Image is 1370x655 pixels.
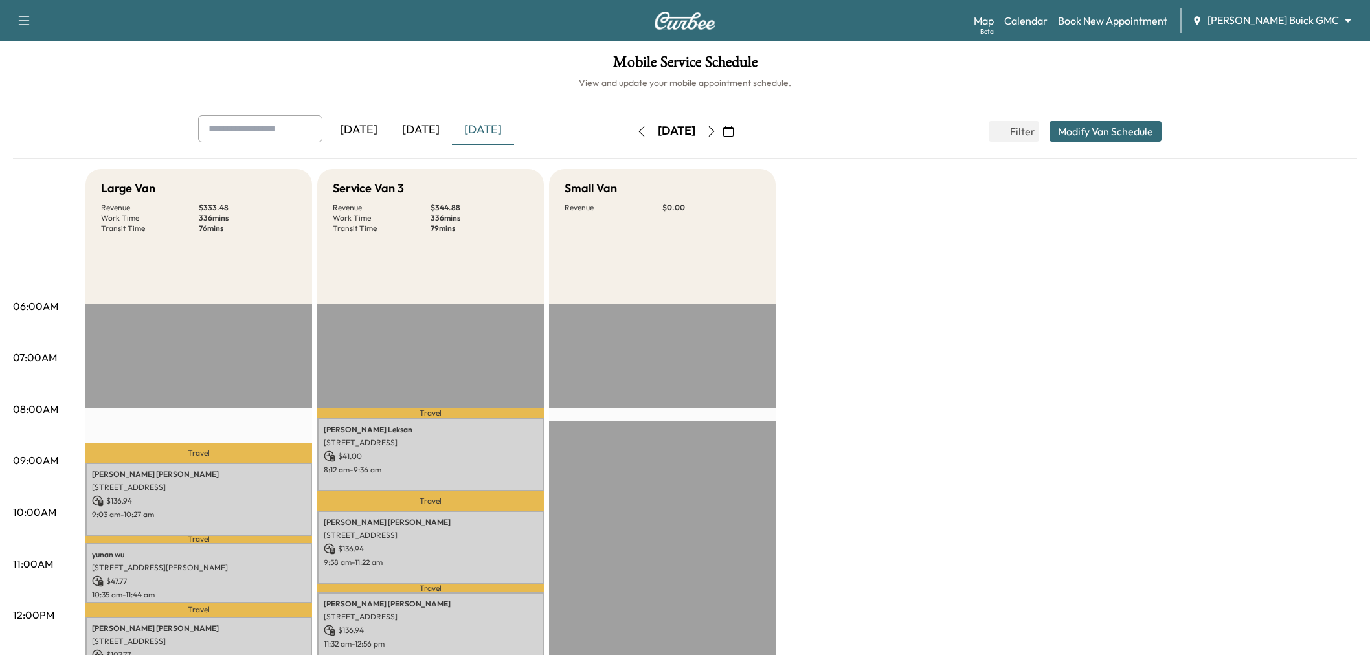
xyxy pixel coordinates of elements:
[199,213,297,223] p: 336 mins
[390,115,452,145] div: [DATE]
[431,223,528,234] p: 79 mins
[324,450,537,462] p: $ 41.00
[431,203,528,213] p: $ 344.88
[431,213,528,223] p: 336 mins
[324,425,537,435] p: [PERSON_NAME] Leksan
[199,203,297,213] p: $ 333.48
[199,223,297,234] p: 76 mins
[13,76,1357,89] h6: View and update your mobile appointment schedule.
[324,543,537,555] p: $ 136.94
[13,401,58,417] p: 08:00AM
[92,495,306,507] p: $ 136.94
[1050,121,1162,142] button: Modify Van Schedule
[324,465,537,475] p: 8:12 am - 9:36 am
[565,203,662,213] p: Revenue
[92,482,306,493] p: [STREET_ADDRESS]
[324,557,537,568] p: 9:58 am - 11:22 am
[92,562,306,573] p: [STREET_ADDRESS][PERSON_NAME]
[101,179,155,197] h5: Large Van
[1004,13,1048,28] a: Calendar
[317,408,544,418] p: Travel
[13,54,1357,76] h1: Mobile Service Schedule
[324,612,537,622] p: [STREET_ADDRESS]
[324,625,537,636] p: $ 136.94
[92,623,306,634] p: [PERSON_NAME] [PERSON_NAME]
[85,536,312,543] p: Travel
[1010,124,1033,139] span: Filter
[1058,13,1167,28] a: Book New Appointment
[13,452,58,468] p: 09:00AM
[328,115,390,145] div: [DATE]
[13,350,57,365] p: 07:00AM
[1207,13,1339,28] span: [PERSON_NAME] Buick GMC
[92,575,306,587] p: $ 47.77
[324,639,537,649] p: 11:32 am - 12:56 pm
[85,443,312,463] p: Travel
[92,590,306,600] p: 10:35 am - 11:44 am
[13,504,56,520] p: 10:00AM
[324,530,537,540] p: [STREET_ADDRESS]
[324,517,537,527] p: [PERSON_NAME] [PERSON_NAME]
[101,223,199,234] p: Transit Time
[658,123,695,139] div: [DATE]
[333,179,404,197] h5: Service Van 3
[974,13,994,28] a: MapBeta
[333,213,431,223] p: Work Time
[13,556,53,572] p: 11:00AM
[565,179,617,197] h5: Small Van
[662,203,760,213] p: $ 0.00
[317,584,544,592] p: Travel
[92,509,306,520] p: 9:03 am - 10:27 am
[13,298,58,314] p: 06:00AM
[317,491,544,511] p: Travel
[92,636,306,647] p: [STREET_ADDRESS]
[92,550,306,560] p: yunan wu
[85,603,312,617] p: Travel
[452,115,514,145] div: [DATE]
[333,203,431,213] p: Revenue
[92,469,306,480] p: [PERSON_NAME] [PERSON_NAME]
[324,599,537,609] p: [PERSON_NAME] [PERSON_NAME]
[980,27,994,36] div: Beta
[654,12,716,30] img: Curbee Logo
[333,223,431,234] p: Transit Time
[13,607,54,623] p: 12:00PM
[101,213,199,223] p: Work Time
[324,438,537,448] p: [STREET_ADDRESS]
[101,203,199,213] p: Revenue
[989,121,1039,142] button: Filter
